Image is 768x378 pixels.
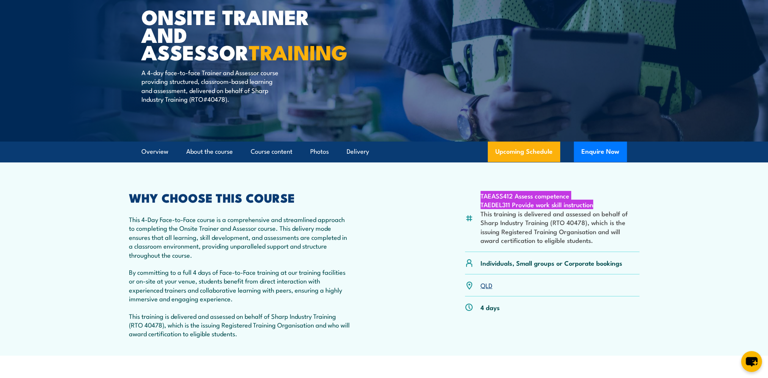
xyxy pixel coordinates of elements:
h1: Onsite Trainer and Assessor [141,8,329,61]
button: Enquire Now [574,142,627,162]
strong: TRAINING [249,36,347,67]
a: Upcoming Schedule [488,142,560,162]
p: This training is delivered and assessed on behalf of Sharp Industry Training (RTO 40478), which i... [129,312,350,338]
a: Delivery [347,142,369,162]
a: About the course [186,142,233,162]
p: A 4-day face-to-face Trainer and Assessor course providing structured, classroom-based learning a... [141,68,280,104]
li: TAEDEL311 Provide work skill instruction [481,200,639,209]
p: 4 days [481,303,500,312]
a: Course content [251,142,292,162]
a: Photos [310,142,329,162]
li: TAEASS412 Assess competence [481,191,639,200]
a: QLD [481,280,492,290]
p: By committing to a full 4 days of Face-to-Face training at our training facilities or on-site at ... [129,268,350,303]
button: chat-button [741,351,762,372]
li: This training is delivered and assessed on behalf of Sharp Industry Training (RTO 40478), which i... [481,209,639,245]
p: Individuals, Small groups or Corporate bookings [481,258,622,267]
a: Overview [141,142,168,162]
p: This 4-Day Face-to-Face course is a comprehensive and streamlined approach to completing the Onsi... [129,215,350,259]
h2: WHY CHOOSE THIS COURSE [129,192,350,203]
